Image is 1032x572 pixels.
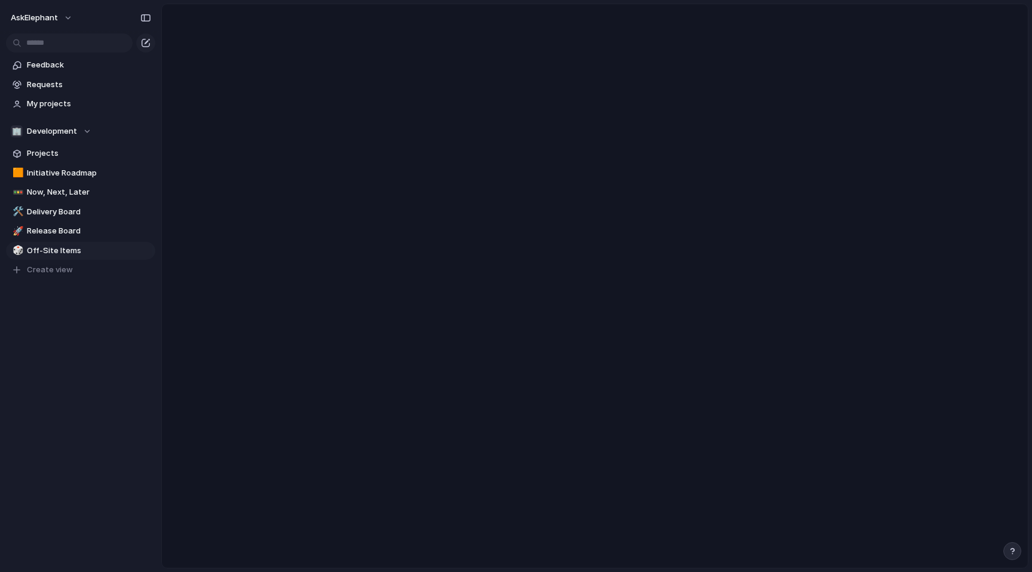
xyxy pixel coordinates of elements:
span: My projects [27,98,151,110]
button: 🚀 [11,225,23,237]
span: Now, Next, Later [27,186,151,198]
div: 🏢 [11,125,23,137]
span: Development [27,125,77,137]
span: Release Board [27,225,151,237]
a: 🚥Now, Next, Later [6,183,155,201]
span: Projects [27,147,151,159]
button: AskElephant [5,8,79,27]
div: 🚥 [13,186,21,199]
a: 🚀Release Board [6,222,155,240]
div: 🟧 [13,166,21,180]
a: 🎲Off-Site Items [6,242,155,260]
a: 🛠️Delivery Board [6,203,155,221]
button: 🏢Development [6,122,155,140]
span: Create view [27,264,73,276]
span: Off-Site Items [27,245,151,257]
button: 🛠️ [11,206,23,218]
span: Feedback [27,59,151,71]
span: AskElephant [11,12,58,24]
a: Projects [6,144,155,162]
span: Delivery Board [27,206,151,218]
div: 🚀 [13,225,21,238]
button: 🟧 [11,167,23,179]
button: 🚥 [11,186,23,198]
button: Create view [6,261,155,279]
a: My projects [6,95,155,113]
span: Requests [27,79,151,91]
div: 🛠️ [13,205,21,219]
a: Requests [6,76,155,94]
span: Initiative Roadmap [27,167,151,179]
div: 🎲 [13,244,21,257]
button: 🎲 [11,245,23,257]
a: 🟧Initiative Roadmap [6,164,155,182]
a: Feedback [6,56,155,74]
